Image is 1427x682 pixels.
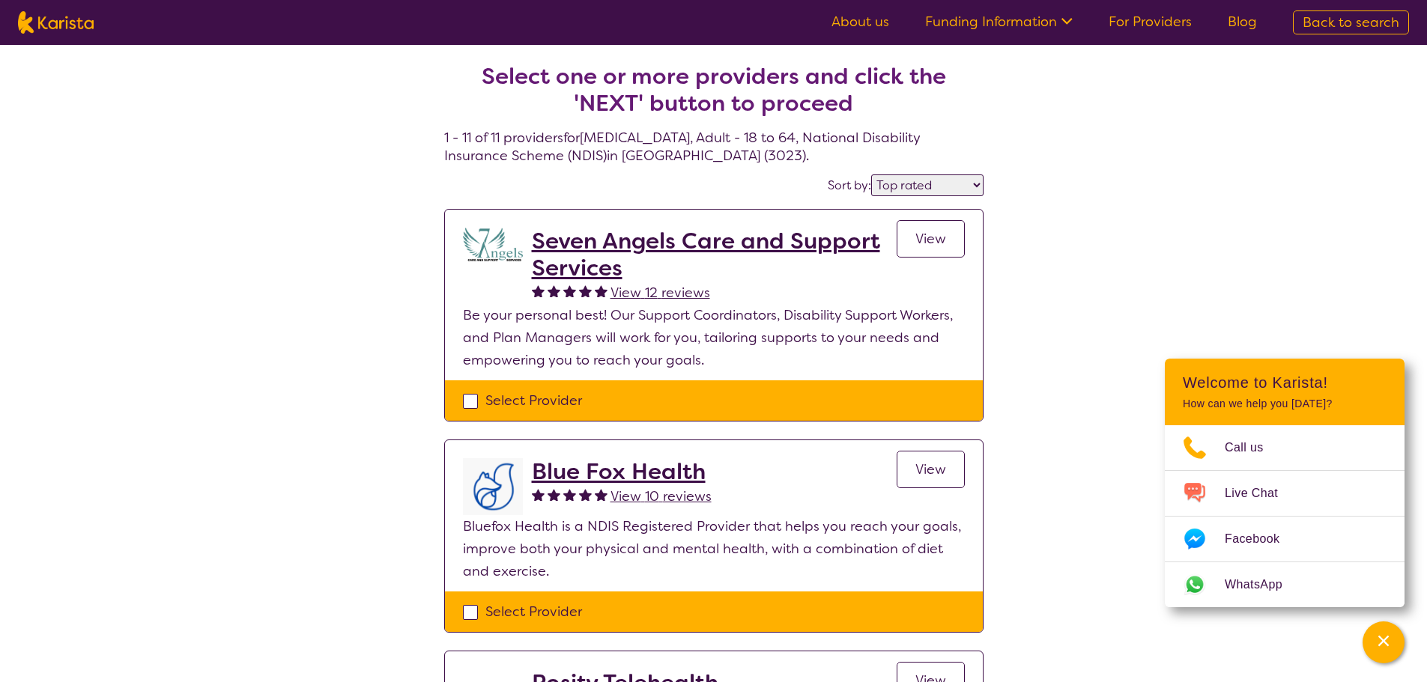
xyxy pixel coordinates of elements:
img: fullstar [563,284,576,297]
div: Channel Menu [1165,359,1405,607]
label: Sort by: [828,177,871,193]
a: View 12 reviews [611,281,710,304]
h4: 1 - 11 of 11 providers for [MEDICAL_DATA] , Adult - 18 to 64 , National Disability Insurance Sche... [444,27,984,165]
a: View [897,220,965,258]
img: fullstar [579,284,592,297]
h2: Select one or more providers and click the 'NEXT' button to proceed [462,63,966,117]
span: View [915,230,946,248]
img: fullstar [595,284,608,297]
img: fullstar [548,284,560,297]
span: WhatsApp [1225,573,1300,596]
span: Live Chat [1225,482,1296,505]
span: View 12 reviews [611,284,710,302]
a: Blog [1228,13,1257,31]
span: View [915,460,946,478]
span: Facebook [1225,528,1297,550]
ul: Choose channel [1165,425,1405,607]
img: fullstar [595,488,608,501]
img: fullstar [548,488,560,501]
a: View [897,451,965,488]
a: Seven Angels Care and Support Services [532,228,897,281]
img: fullstar [579,488,592,501]
img: lugdbhoacugpbhbgex1l.png [463,228,523,261]
img: lyehhyr6avbivpacwqcf.png [463,458,523,515]
img: fullstar [532,284,545,297]
p: How can we help you [DATE]? [1183,398,1387,410]
a: View 10 reviews [611,485,712,508]
img: fullstar [532,488,545,501]
p: Be your personal best! Our Support Coordinators, Disability Support Workers, and Plan Managers wi... [463,304,965,371]
span: Back to search [1303,13,1399,31]
p: Bluefox Health is a NDIS Registered Provider that helps you reach your goals, improve both your p... [463,515,965,582]
a: Blue Fox Health [532,458,712,485]
a: About us [831,13,889,31]
img: Karista logo [18,11,94,34]
button: Channel Menu [1363,621,1405,663]
a: Back to search [1293,10,1409,34]
h2: Welcome to Karista! [1183,374,1387,392]
a: For Providers [1109,13,1192,31]
a: Funding Information [925,13,1073,31]
img: fullstar [563,488,576,501]
span: View 10 reviews [611,487,712,505]
span: Call us [1225,436,1282,459]
a: Web link opens in a new tab. [1165,562,1405,607]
